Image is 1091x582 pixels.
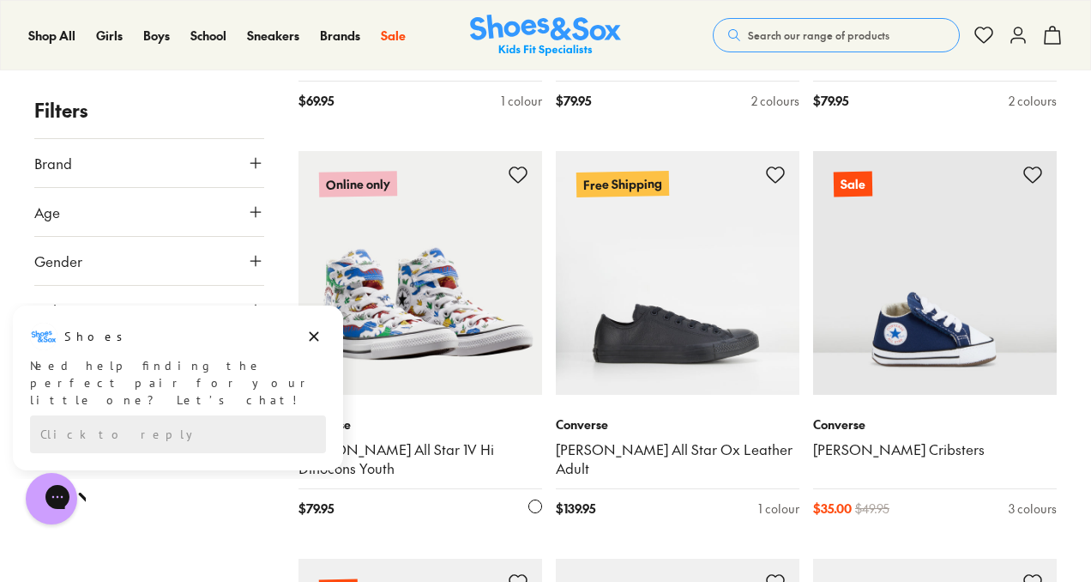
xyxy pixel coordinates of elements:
[381,27,406,45] a: Sale
[855,500,889,518] span: $ 49.95
[556,440,799,478] a: [PERSON_NAME] All Star Ox Leather Adult
[190,27,226,45] a: School
[381,27,406,44] span: Sale
[17,467,86,530] iframe: Gorgias live chat messenger
[34,188,264,236] button: Age
[190,27,226,44] span: School
[318,168,398,201] p: Online only
[247,27,299,45] a: Sneakers
[34,237,264,285] button: Gender
[34,286,264,334] button: Style
[320,27,360,44] span: Brands
[1009,92,1057,110] div: 2 colours
[298,92,334,110] span: $ 69.95
[748,27,889,43] span: Search our range of products
[320,27,360,45] a: Brands
[501,92,542,110] div: 1 colour
[96,27,123,45] a: Girls
[813,151,1057,395] a: Sale
[576,171,669,197] p: Free Shipping
[28,27,75,44] span: Shop All
[713,18,960,52] button: Search our range of products
[556,415,799,433] p: Converse
[298,440,542,478] a: [PERSON_NAME] All Star 1V Hi Dinocons Youth
[813,415,1057,433] p: Converse
[34,96,264,124] p: Filters
[298,415,542,433] p: Converse
[28,27,75,45] a: Shop All
[30,20,57,47] img: Shoes logo
[143,27,170,44] span: Boys
[298,151,542,395] a: Online only
[751,92,799,110] div: 2 colours
[34,139,264,187] button: Brand
[13,20,343,106] div: Message from Shoes. Need help finding the perfect pair for your little one? Let’s chat!
[64,25,132,42] h3: Shoes
[247,27,299,44] span: Sneakers
[30,54,326,106] div: Need help finding the perfect pair for your little one? Let’s chat!
[813,440,1057,459] a: [PERSON_NAME] Cribsters
[470,15,621,57] a: Shoes & Sox
[13,3,343,167] div: Campaign message
[96,27,123,44] span: Girls
[34,300,64,320] span: Style
[556,92,591,110] span: $ 79.95
[758,500,799,518] div: 1 colour
[813,92,848,110] span: $ 79.95
[834,172,872,197] p: Sale
[143,27,170,45] a: Boys
[813,500,852,518] span: $ 35.00
[556,151,799,395] a: Free Shipping
[556,500,595,518] span: $ 139.95
[34,202,60,222] span: Age
[298,500,334,518] span: $ 79.95
[470,15,621,57] img: SNS_Logo_Responsive.svg
[1009,500,1057,518] div: 3 colours
[302,21,326,45] button: Dismiss campaign
[34,251,82,271] span: Gender
[34,153,72,173] span: Brand
[30,112,326,150] div: Reply to the campaigns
